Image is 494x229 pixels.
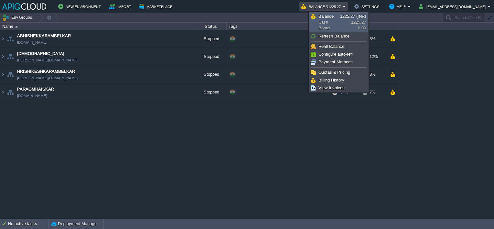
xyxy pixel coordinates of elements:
div: 7% [363,83,384,101]
a: [DOMAIN_NAME] [17,39,47,46]
div: Stopped [194,83,227,101]
a: Configure auto-refill [310,51,368,58]
img: AMDAwAAAACH5BAEAAAAALAAAAAABAAEAAAICRAEAOw== [0,66,5,83]
a: Quotas & Pricing [310,69,368,76]
div: Stopped [194,30,227,48]
a: BalanceCashBonus1225.27 (INR)1225.270.00 [310,13,368,32]
button: Help [389,3,408,10]
img: APIQCloud [2,3,46,10]
span: Payment Methods [318,60,353,64]
img: AMDAwAAAACH5BAEAAAAALAAAAAABAAEAAAICRAEAOw== [15,26,18,27]
a: Refill Balance [310,43,368,50]
a: [PERSON_NAME][DOMAIN_NAME] [17,57,78,63]
span: 1225.27 0.00 [340,14,366,30]
a: [DEMOGRAPHIC_DATA] [17,50,64,57]
span: View Invoices [318,85,345,90]
img: AMDAwAAAACH5BAEAAAAALAAAAAABAAEAAAICRAEAOw== [0,48,5,65]
a: [DOMAIN_NAME] [17,93,47,99]
span: Configure auto-refill [318,52,355,57]
a: Refresh Balance [310,33,368,40]
span: Balance [318,14,334,19]
button: Deployment Manager [51,221,98,227]
a: PARAGMHAISKAR [17,86,54,93]
span: Billing History [318,78,344,82]
a: Payment Methods [310,59,368,66]
a: Billing History [310,77,368,84]
img: AMDAwAAAACH5BAEAAAAALAAAAAABAAEAAAICRAEAOw== [6,66,15,83]
div: 12% [363,48,384,65]
button: Settings [354,3,381,10]
div: Stopped [194,48,227,65]
button: Env Groups [2,13,34,22]
button: Marketplace [139,3,174,10]
div: No active tasks [8,219,48,229]
img: AMDAwAAAACH5BAEAAAAALAAAAAABAAEAAAICRAEAOw== [6,83,15,101]
span: Refresh Balance [318,34,349,38]
img: AMDAwAAAACH5BAEAAAAALAAAAAABAAEAAAICRAEAOw== [0,30,5,48]
a: [PERSON_NAME][DOMAIN_NAME] [17,75,78,81]
button: [EMAIL_ADDRESS][DOMAIN_NAME] [419,3,488,10]
a: HRISHIKESHKARAMBELKAR [17,68,75,75]
img: AMDAwAAAACH5BAEAAAAALAAAAAABAAEAAAICRAEAOw== [6,30,15,48]
a: ABHISHEKKARAMBELKAR [17,33,71,39]
span: Cash Bonus [318,14,340,31]
div: 8% [363,66,384,83]
div: 8% [363,30,384,48]
button: Balance ₹1225.27 [301,3,343,10]
button: Import [109,3,133,10]
div: Tags [227,23,330,30]
span: Refill Balance [318,44,344,49]
div: Status [195,23,226,30]
span: 1225.27 (INR) [340,14,366,19]
img: AMDAwAAAACH5BAEAAAAALAAAAAABAAEAAAICRAEAOw== [6,48,15,65]
span: Quotas & Pricing [318,70,350,75]
img: AMDAwAAAACH5BAEAAAAALAAAAAABAAEAAAICRAEAOw== [0,83,5,101]
button: New Environment [58,3,103,10]
div: Stopped [194,66,227,83]
a: View Invoices [310,84,368,92]
div: Name [1,23,194,30]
